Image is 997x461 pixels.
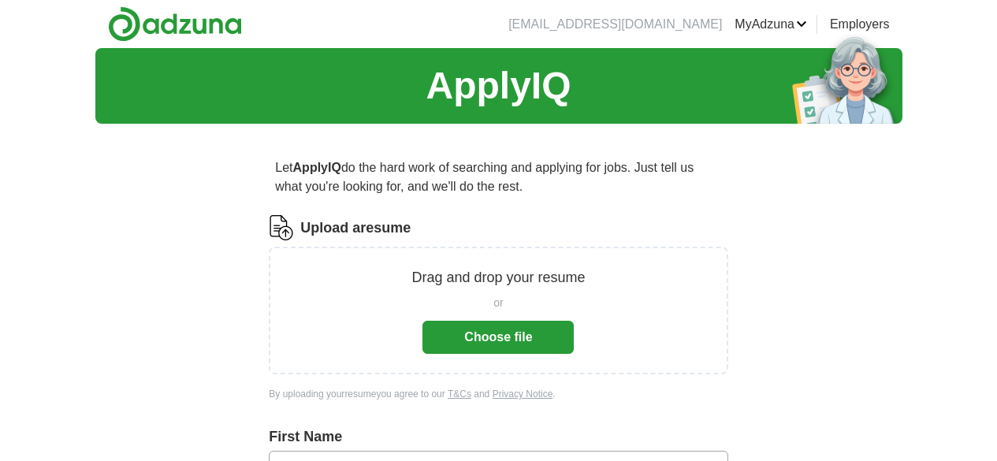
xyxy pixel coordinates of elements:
[426,58,571,114] h1: ApplyIQ
[422,321,574,354] button: Choose file
[735,15,807,34] a: MyAdzuna
[269,387,727,401] div: By uploading your resume you agree to our and .
[493,295,503,311] span: or
[269,426,727,448] label: First Name
[508,15,722,34] li: [EMAIL_ADDRESS][DOMAIN_NAME]
[493,389,553,400] a: Privacy Notice
[448,389,471,400] a: T&Cs
[108,6,242,42] img: Adzuna logo
[269,215,294,240] img: CV Icon
[269,152,727,203] p: Let do the hard work of searching and applying for jobs. Just tell us what you're looking for, an...
[293,161,341,174] strong: ApplyIQ
[830,15,890,34] a: Employers
[300,217,411,239] label: Upload a resume
[411,267,585,288] p: Drag and drop your resume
